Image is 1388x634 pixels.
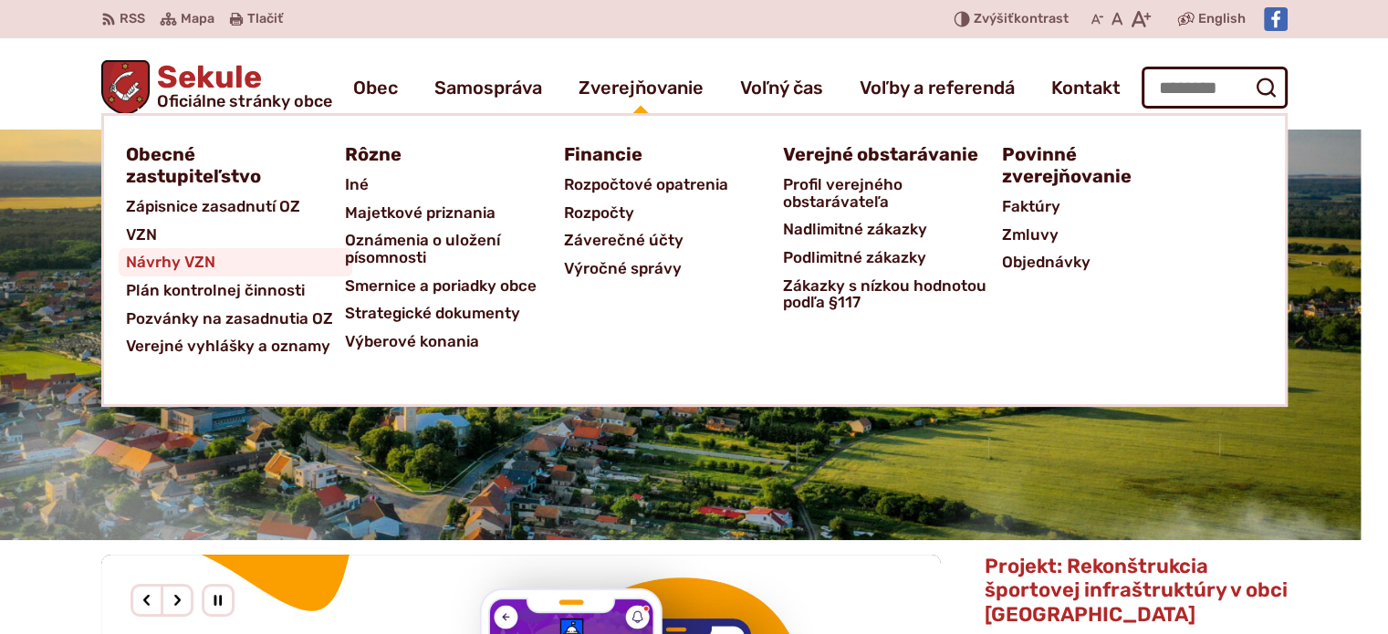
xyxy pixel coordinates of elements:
[974,11,1014,26] span: Zvýšiť
[1002,221,1221,249] a: Zmluvy
[157,93,332,109] span: Oficiálne stránky obce
[564,171,728,199] span: Rozpočtové opatrenia
[345,327,479,356] span: Výberové konania
[564,255,783,283] a: Výročné správy
[181,8,214,30] span: Mapa
[783,215,1002,244] a: Nadlimitné zákazky
[345,272,537,300] span: Smernice a poriadky obce
[345,272,564,300] a: Smernice a poriadky obce
[126,276,305,305] span: Plán kontrolnej činnosti
[783,138,980,171] a: Verejné obstarávanie
[101,60,333,115] a: Logo Sekule, prejsť na domovskú stránku.
[126,332,330,360] span: Verejné vyhlášky a oznamy
[345,226,564,271] a: Oznámenia o uložení písomnosti
[783,244,1002,272] a: Podlimitné zákazky
[161,584,193,617] div: Nasledujúci slajd
[101,60,151,115] img: Prejsť na domovskú stránku
[860,62,1015,113] a: Voľby a referendá
[345,299,564,327] a: Strategické dokumenty
[353,62,398,113] a: Obec
[345,299,520,327] span: Strategické dokumenty
[579,62,704,113] a: Zverejňovanie
[126,305,345,333] a: Pozvánky na zasadnutia OZ
[783,244,926,272] span: Podlimitné zákazky
[783,171,1002,215] a: Profil verejného obstarávateľa
[1264,7,1288,31] img: Prejsť na Facebook stránku
[564,171,783,199] a: Rozpočtové opatrenia
[126,332,345,360] a: Verejné vyhlášky a oznamy
[740,62,823,113] a: Voľný čas
[1002,192,1221,221] a: Faktúry
[130,584,163,617] div: Predošlý slajd
[434,62,542,113] a: Samospráva
[247,12,283,27] span: Tlačiť
[126,305,333,333] span: Pozvánky na zasadnutia OZ
[345,138,402,171] span: Rôzne
[564,138,642,171] span: Financie
[345,171,369,199] span: Iné
[126,276,345,305] a: Plán kontrolnej činnosti
[1002,221,1059,249] span: Zmluvy
[564,226,684,255] span: Záverečné účty
[126,221,157,249] span: VZN
[126,192,345,221] a: Zápisnice zasadnutí OZ
[1195,8,1249,30] a: English
[1002,192,1060,221] span: Faktúry
[984,554,1287,627] span: Projekt: Rekonštrukcia športovej infraštruktúry v obci [GEOGRAPHIC_DATA]
[345,171,564,199] a: Iné
[783,215,927,244] span: Nadlimitné zákazky
[974,12,1069,27] span: kontrast
[564,199,783,227] a: Rozpočty
[345,327,564,356] a: Výberové konania
[1051,62,1121,113] a: Kontakt
[120,8,145,30] span: RSS
[126,221,345,249] a: VZN
[783,138,978,171] span: Verejné obstarávanie
[126,248,215,276] span: Návrhy VZN
[202,584,235,617] div: Pozastaviť pohyb slajdera
[1002,248,1091,276] span: Objednávky
[126,138,323,192] a: Obecné zastupiteľstvo
[564,199,634,227] span: Rozpočty
[1002,138,1199,192] a: Povinné zverejňovanie
[345,138,542,171] a: Rôzne
[345,199,564,227] a: Majetkové priznania
[1002,248,1221,276] a: Objednávky
[783,272,1002,317] a: Zákazky s nízkou hodnotou podľa §117
[564,138,761,171] a: Financie
[126,192,300,221] span: Zápisnice zasadnutí OZ
[564,255,682,283] span: Výročné správy
[564,226,783,255] a: Záverečné účty
[126,248,345,276] a: Návrhy VZN
[150,62,332,109] h1: Sekule
[345,199,496,227] span: Majetkové priznania
[1198,8,1246,30] span: English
